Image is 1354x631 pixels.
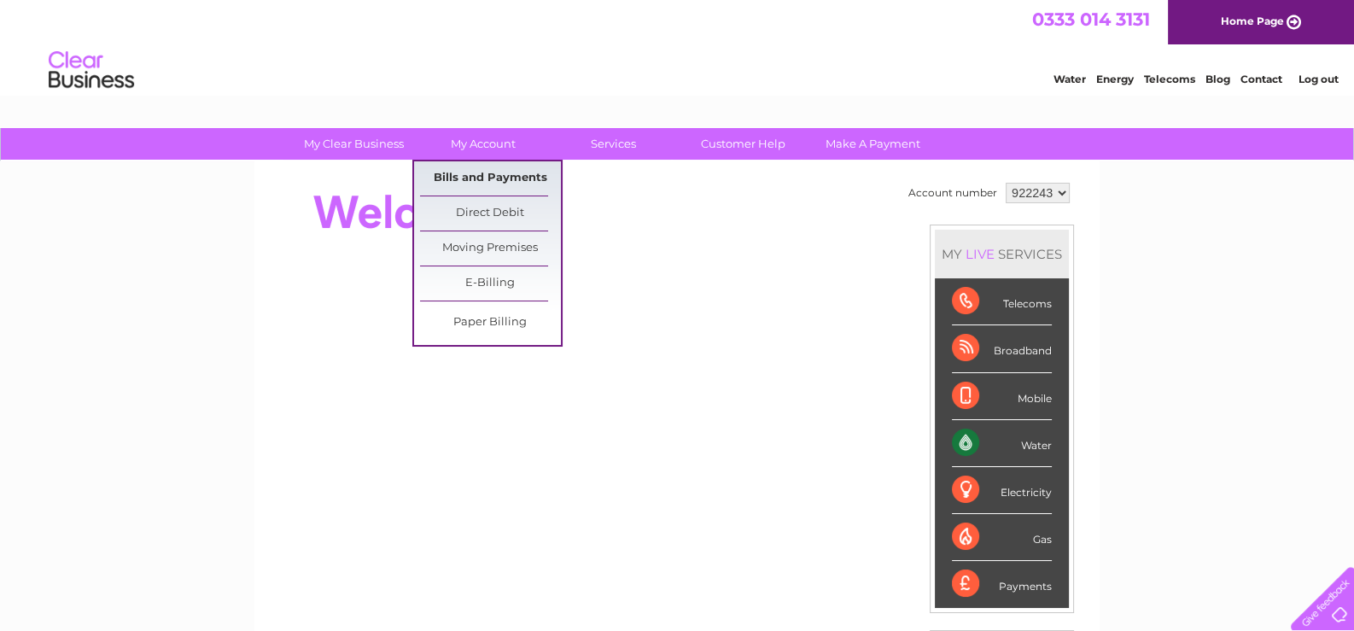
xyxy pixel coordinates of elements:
div: Gas [952,514,1052,561]
td: Account number [904,178,1001,207]
a: Water [1053,73,1086,85]
a: Direct Debit [420,196,561,231]
a: Telecoms [1144,73,1195,85]
div: MY SERVICES [935,230,1069,278]
a: Customer Help [673,128,814,160]
a: E-Billing [420,266,561,301]
div: LIVE [962,246,998,262]
div: Payments [952,561,1052,607]
div: Water [952,420,1052,467]
a: Services [543,128,684,160]
a: Contact [1240,73,1282,85]
a: Energy [1096,73,1134,85]
a: Paper Billing [420,306,561,340]
a: Make A Payment [802,128,943,160]
a: My Clear Business [283,128,424,160]
div: Clear Business is a trading name of Verastar Limited (registered in [GEOGRAPHIC_DATA] No. 3667643... [275,9,1082,83]
div: Telecoms [952,278,1052,325]
a: 0333 014 3131 [1032,9,1150,30]
a: Log out [1298,73,1338,85]
div: Electricity [952,467,1052,514]
div: Broadband [952,325,1052,372]
a: Moving Premises [420,231,561,266]
img: logo.png [48,44,135,96]
a: Bills and Payments [420,161,561,196]
a: Blog [1205,73,1230,85]
a: My Account [413,128,554,160]
div: Mobile [952,373,1052,420]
